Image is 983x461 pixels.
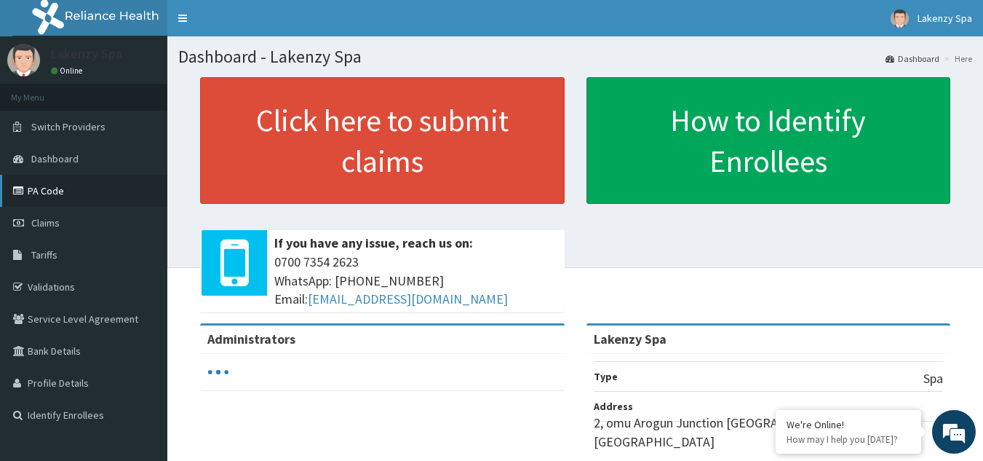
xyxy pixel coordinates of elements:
b: Address [594,400,633,413]
a: How to Identify Enrollees [586,77,951,204]
img: User Image [7,44,40,76]
p: Lakenzy Spa [51,47,122,60]
p: Spa [923,369,943,388]
b: Administrators [207,331,295,347]
strong: Lakenzy Spa [594,331,666,347]
a: [EMAIL_ADDRESS][DOMAIN_NAME] [308,291,508,307]
span: Tariffs [31,248,57,261]
span: Dashboard [31,152,79,165]
b: Type [594,370,618,383]
span: Lakenzy Spa [918,12,972,25]
span: 0700 7354 2623 WhatsApp: [PHONE_NUMBER] Email: [274,253,557,309]
p: 2, omu Arogun Junction [GEOGRAPHIC_DATA], [GEOGRAPHIC_DATA] [594,414,944,451]
div: We're Online! [787,418,910,431]
li: Here [941,52,972,65]
span: Switch Providers [31,120,106,133]
h1: Dashboard - Lakenzy Spa [178,47,972,66]
a: Online [51,66,86,76]
img: User Image [891,9,909,28]
span: Claims [31,216,60,229]
a: Click here to submit claims [200,77,565,204]
svg: audio-loading [207,361,229,383]
p: How may I help you today? [787,433,910,446]
b: If you have any issue, reach us on: [274,235,473,251]
a: Dashboard [886,52,939,65]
